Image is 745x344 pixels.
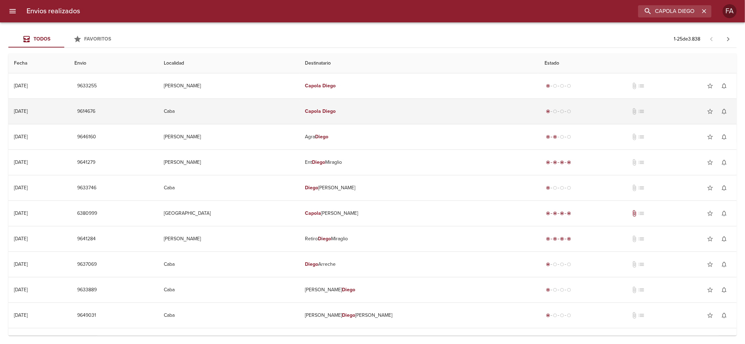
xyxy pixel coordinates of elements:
span: star_border [707,210,714,217]
button: 9646160 [74,131,99,144]
em: Diego [342,287,355,293]
td: [PERSON_NAME] [299,277,539,302]
input: buscar [638,5,700,17]
button: Activar notificaciones [717,206,731,220]
button: Activar notificaciones [717,155,731,169]
div: Entregado [545,210,572,217]
em: Diego [318,236,331,242]
div: Generado [545,108,572,115]
div: [DATE] [14,236,28,242]
span: 9633255 [77,82,97,90]
div: Generado [545,312,572,319]
span: No tiene documentos adjuntos [631,261,638,268]
span: notifications_none [721,286,728,293]
div: Generado [545,286,572,293]
span: 9641279 [77,158,95,167]
span: radio_button_unchecked [567,109,571,114]
td: Caba [158,99,299,124]
button: 9633746 [74,182,99,195]
div: Entregado [545,159,572,166]
span: notifications_none [721,82,728,89]
span: radio_button_checked [553,160,557,164]
div: Generado [545,261,572,268]
span: 6380999 [77,209,97,218]
span: notifications_none [721,184,728,191]
span: radio_button_unchecked [560,84,564,88]
span: 9649031 [77,311,96,320]
td: [PERSON_NAME] [158,124,299,149]
button: Activar notificaciones [717,308,731,322]
button: Agregar a favoritos [703,257,717,271]
em: Diego [305,261,318,267]
span: radio_button_checked [546,135,550,139]
button: Agregar a favoritos [703,206,717,220]
span: star_border [707,312,714,319]
em: Diego [322,83,336,89]
span: radio_button_checked [546,313,550,317]
td: Caba [158,303,299,328]
td: [PERSON_NAME] [158,150,299,175]
td: [PERSON_NAME] [299,175,539,200]
button: Agregar a favoritos [703,155,717,169]
span: radio_button_unchecked [567,84,571,88]
span: No tiene documentos adjuntos [631,133,638,140]
div: [DATE] [14,108,28,114]
span: radio_button_checked [546,84,550,88]
div: Generado [545,82,572,89]
td: [GEOGRAPHIC_DATA] [158,201,299,226]
th: Localidad [158,53,299,73]
span: Tiene documentos adjuntos [631,210,638,217]
span: radio_button_checked [560,160,564,164]
div: [DATE] [14,83,28,89]
span: No tiene pedido asociado [638,210,645,217]
span: radio_button_checked [560,237,564,241]
span: 9641284 [77,235,96,243]
td: Caba [158,175,299,200]
div: [DATE] [14,134,28,140]
span: star_border [707,184,714,191]
span: radio_button_unchecked [553,186,557,190]
span: radio_button_unchecked [567,186,571,190]
span: star_border [707,261,714,268]
span: notifications_none [721,261,728,268]
em: Diego [312,159,325,165]
span: notifications_none [721,210,728,217]
span: Todos [34,36,50,42]
span: radio_button_unchecked [553,109,557,114]
span: radio_button_unchecked [567,135,571,139]
em: Capola [305,210,321,216]
button: menu [4,3,21,20]
span: star_border [707,82,714,89]
td: [PERSON_NAME] [158,73,299,98]
span: 9646160 [77,133,96,141]
span: radio_button_checked [546,109,550,114]
span: 9633746 [77,184,96,192]
div: Generado [545,184,572,191]
span: radio_button_checked [546,262,550,266]
span: radio_button_checked [546,288,550,292]
span: No tiene documentos adjuntos [631,108,638,115]
span: No tiene pedido asociado [638,108,645,115]
span: No tiene pedido asociado [638,261,645,268]
span: radio_button_unchecked [553,262,557,266]
span: radio_button_unchecked [560,288,564,292]
button: 9637069 [74,258,100,271]
em: Diego [342,312,355,318]
div: Entregado [545,235,572,242]
th: Envio [69,53,158,73]
span: No tiene pedido asociado [638,235,645,242]
td: [PERSON_NAME] [158,226,299,251]
span: Pagina anterior [703,35,720,42]
button: Agregar a favoritos [703,308,717,322]
th: Destinatario [299,53,539,73]
button: 9641279 [74,156,98,169]
span: radio_button_unchecked [560,135,564,139]
span: Favoritos [85,36,111,42]
div: [DATE] [14,185,28,191]
span: radio_button_unchecked [553,313,557,317]
button: Agregar a favoritos [703,232,717,246]
span: No tiene pedido asociado [638,286,645,293]
span: radio_button_checked [567,160,571,164]
span: radio_button_checked [567,211,571,215]
span: No tiene documentos adjuntos [631,159,638,166]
